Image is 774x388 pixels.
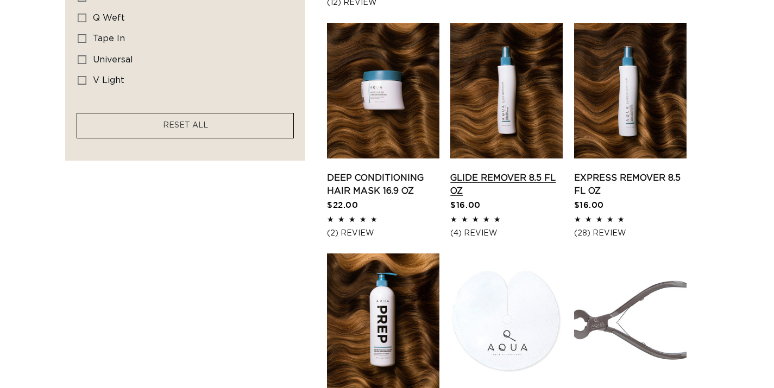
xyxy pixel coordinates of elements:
[163,119,208,132] a: RESET ALL
[93,14,125,22] span: q weft
[93,34,125,43] span: tape in
[327,171,439,198] a: Deep Conditioning Hair Mask 16.9 oz
[450,171,563,198] a: Glide Remover 8.5 fl oz
[163,122,208,129] span: RESET ALL
[93,76,124,85] span: v light
[574,171,687,198] a: Express Remover 8.5 fl oz
[93,55,133,64] span: universal
[720,336,774,388] iframe: Chat Widget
